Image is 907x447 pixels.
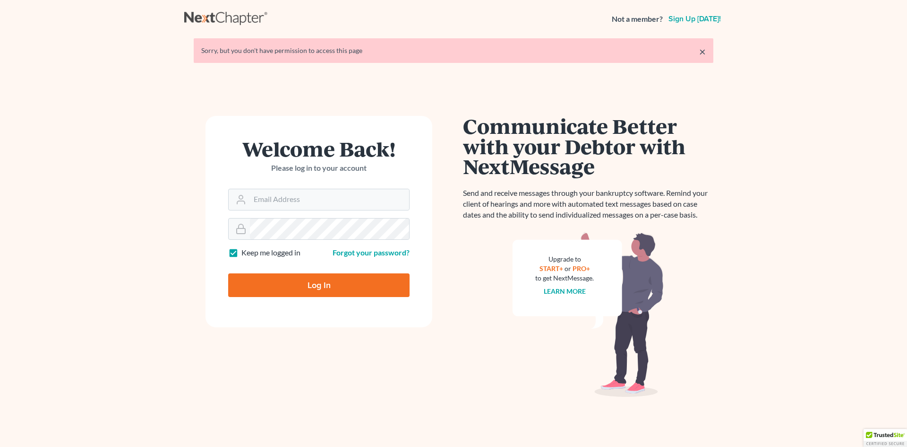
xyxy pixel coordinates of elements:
input: Email Address [250,189,409,210]
label: Keep me logged in [241,247,300,258]
a: Sign up [DATE]! [667,15,723,23]
p: Send and receive messages through your bankruptcy software. Remind your client of hearings and mo... [463,188,713,220]
div: to get NextMessage. [535,273,594,283]
strong: Not a member? [612,14,663,25]
a: PRO+ [573,264,590,272]
img: nextmessage_bg-59042aed3d76b12b5cd301f8e5b87938c9018125f34e5fa2b7a6b67550977c72.svg [513,232,664,397]
div: TrustedSite Certified [864,429,907,447]
span: or [565,264,571,272]
div: Upgrade to [535,254,594,264]
a: START+ [539,264,563,272]
a: Learn more [544,287,586,295]
input: Log In [228,273,410,297]
h1: Welcome Back! [228,139,410,159]
p: Please log in to your account [228,163,410,174]
a: Forgot your password? [333,248,410,257]
h1: Communicate Better with your Debtor with NextMessage [463,116,713,176]
div: Sorry, but you don't have permission to access this page [201,46,706,55]
a: × [699,46,706,57]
